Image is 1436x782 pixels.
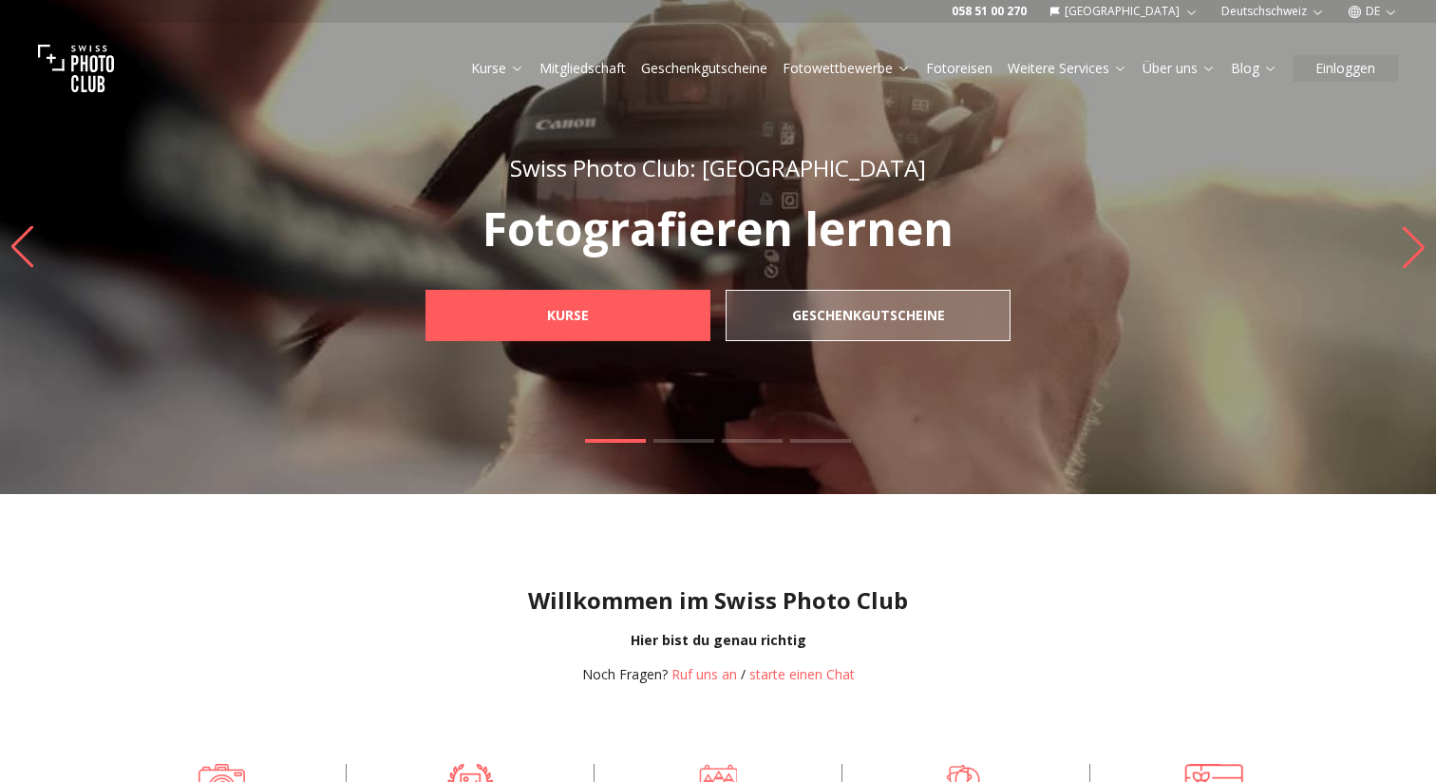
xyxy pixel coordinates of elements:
a: Ruf uns an [671,665,737,683]
span: Noch Fragen? [582,665,668,683]
p: Fotografieren lernen [384,206,1052,252]
button: Über uns [1135,55,1223,82]
h1: Willkommen im Swiss Photo Club [15,585,1421,616]
button: Geschenkgutscheine [633,55,775,82]
button: Fotoreisen [918,55,1000,82]
button: Weitere Services [1000,55,1135,82]
button: Mitgliedschaft [532,55,633,82]
span: Swiss Photo Club: [GEOGRAPHIC_DATA] [510,152,926,183]
a: Weitere Services [1008,59,1127,78]
a: Über uns [1143,59,1216,78]
div: / [582,665,855,684]
a: 058 51 00 270 [952,4,1027,19]
button: Einloggen [1293,55,1398,82]
a: Kurse [425,290,710,341]
button: Fotowettbewerbe [775,55,918,82]
a: Blog [1231,59,1277,78]
a: Mitgliedschaft [539,59,626,78]
a: Geschenkgutscheine [726,290,1011,341]
a: Geschenkgutscheine [641,59,767,78]
b: Geschenkgutscheine [792,306,945,325]
a: Fotowettbewerbe [783,59,911,78]
div: Hier bist du genau richtig [15,631,1421,650]
button: Kurse [463,55,532,82]
a: Fotoreisen [926,59,992,78]
img: Swiss photo club [38,30,114,106]
a: Kurse [471,59,524,78]
button: Blog [1223,55,1285,82]
b: Kurse [547,306,589,325]
button: starte einen Chat [749,665,855,684]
